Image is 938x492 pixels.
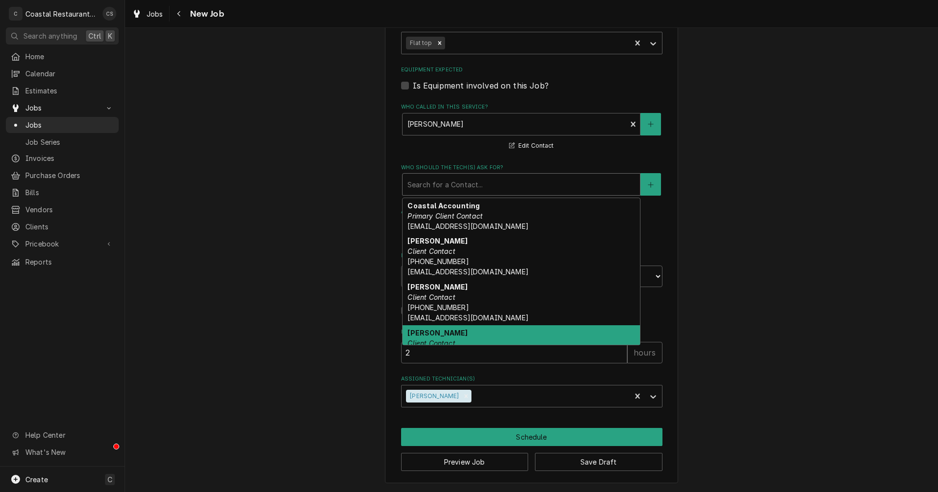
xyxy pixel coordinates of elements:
[6,134,119,150] a: Job Series
[6,100,119,116] a: Go to Jobs
[25,103,99,113] span: Jobs
[401,328,662,363] div: Estimated Job Duration
[25,475,48,484] span: Create
[103,7,116,21] div: CS
[6,184,119,201] a: Bills
[401,446,662,471] div: Button Group Row
[6,117,119,133] a: Jobs
[9,7,22,21] div: C
[6,48,119,65] a: Home
[401,103,662,111] label: Who called in this service?
[103,7,116,21] div: Chris Sockriter's Avatar
[508,140,555,152] button: Edit Contact
[406,390,461,403] div: [PERSON_NAME]
[640,113,661,135] button: Create New Contact
[171,6,187,22] button: Navigate back
[401,208,662,240] div: Attachments
[401,328,662,336] label: Estimated Job Duration
[25,86,114,96] span: Estimates
[401,266,528,287] input: Date
[25,170,114,180] span: Purchase Orders
[6,236,119,252] a: Go to Pricebook
[147,9,163,19] span: Jobs
[413,80,549,91] label: Is Equipment involved on this Job?
[401,22,662,54] div: Labels
[6,66,119,82] a: Calendar
[25,239,99,249] span: Pricebook
[6,27,119,45] button: Search anythingCtrlK
[535,453,662,471] button: Save Draft
[401,66,662,91] div: Equipment Expected
[6,83,119,99] a: Estimates
[401,103,662,152] div: Who called in this service?
[401,375,662,407] div: Assigned Technician(s)
[25,257,114,267] span: Reports
[407,283,468,291] strong: [PERSON_NAME]
[401,66,662,74] label: Equipment Expected
[401,375,662,383] label: Assigned Technician(s)
[401,208,662,216] label: Attachments
[25,187,114,198] span: Bills
[407,339,455,347] em: Client Contact
[401,428,662,471] div: Button Group
[6,444,119,460] a: Go to What's New
[128,6,167,22] a: Jobs
[648,181,654,188] svg: Create New Contact
[25,447,113,457] span: What's New
[627,342,662,363] div: hours
[6,150,119,166] a: Invoices
[6,254,119,270] a: Reports
[406,37,434,49] div: Flat top
[23,31,77,41] span: Search anything
[187,7,224,21] span: New Job
[25,204,114,215] span: Vendors
[401,453,529,471] button: Preview Job
[88,31,101,41] span: Ctrl
[407,247,455,255] em: Client Contact
[401,252,662,287] div: Estimated Arrival Time
[25,222,114,232] span: Clients
[6,219,119,235] a: Clients
[6,167,119,183] a: Purchase Orders
[401,428,662,446] button: Schedule
[6,201,119,218] a: Vendors
[25,68,114,79] span: Calendar
[407,329,468,337] strong: [PERSON_NAME]
[25,137,114,147] span: Job Series
[407,222,528,230] span: [EMAIL_ADDRESS][DOMAIN_NAME]
[434,37,445,49] div: Remove Flat top
[25,430,113,440] span: Help Center
[401,428,662,446] div: Button Group Row
[401,164,662,196] div: Who should the tech(s) ask for?
[461,390,471,403] div: Remove Phill Blush
[407,212,483,220] em: Primary Client Contact
[407,303,528,322] span: [PHONE_NUMBER] [EMAIL_ADDRESS][DOMAIN_NAME]
[401,164,662,172] label: Who should the tech(s) ask for?
[6,427,119,443] a: Go to Help Center
[407,237,468,245] strong: [PERSON_NAME]
[640,173,661,196] button: Create New Contact
[407,257,528,276] span: [PHONE_NUMBER] [EMAIL_ADDRESS][DOMAIN_NAME]
[108,31,112,41] span: K
[25,153,114,163] span: Invoices
[648,121,654,128] svg: Create New Contact
[25,51,114,62] span: Home
[107,474,112,485] span: C
[9,7,22,21] div: Coastal Restaurant Repair's Avatar
[407,293,455,301] em: Client Contact
[25,9,97,19] div: Coastal Restaurant Repair
[401,252,662,260] label: Estimated Arrival Time
[25,120,114,130] span: Jobs
[407,201,480,210] strong: Coastal Accounting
